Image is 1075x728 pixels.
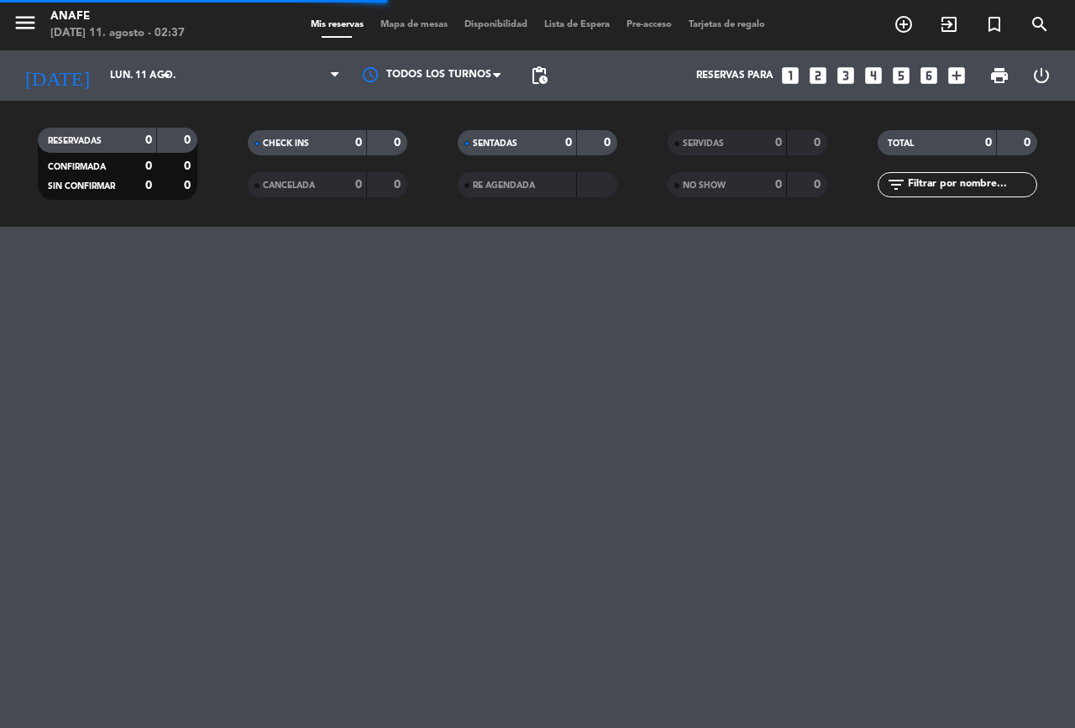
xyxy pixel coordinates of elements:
[263,181,315,190] span: CANCELADA
[50,8,185,25] div: ANAFE
[13,10,38,35] i: menu
[302,20,372,29] span: Mis reservas
[779,65,801,86] i: looks_one
[1020,50,1062,101] div: LOG OUT
[13,10,38,41] button: menu
[48,182,115,191] span: SIN CONFIRMAR
[906,175,1036,194] input: Filtrar por nombre...
[48,163,106,171] span: CONFIRMADA
[529,65,549,86] span: pending_actions
[184,134,194,146] strong: 0
[394,179,404,191] strong: 0
[536,20,618,29] span: Lista de Espera
[918,65,940,86] i: looks_6
[473,139,517,148] span: SENTADAS
[863,65,884,86] i: looks_4
[683,181,726,190] span: NO SHOW
[946,65,967,86] i: add_box
[355,137,362,149] strong: 0
[814,137,824,149] strong: 0
[894,14,914,34] i: add_circle_outline
[1024,137,1034,149] strong: 0
[775,137,782,149] strong: 0
[890,65,912,86] i: looks_5
[184,160,194,172] strong: 0
[618,20,680,29] span: Pre-acceso
[13,57,102,94] i: [DATE]
[473,181,535,190] span: RE AGENDADA
[48,137,102,145] span: RESERVADAS
[680,20,773,29] span: Tarjetas de regalo
[886,175,906,195] i: filter_list
[984,14,1004,34] i: turned_in_not
[835,65,857,86] i: looks_3
[989,65,1009,86] span: print
[145,180,152,191] strong: 0
[145,160,152,172] strong: 0
[456,20,536,29] span: Disponibilidad
[775,179,782,191] strong: 0
[184,180,194,191] strong: 0
[939,14,959,34] i: exit_to_app
[807,65,829,86] i: looks_two
[1031,65,1051,86] i: power_settings_new
[355,179,362,191] strong: 0
[263,139,309,148] span: CHECK INS
[814,179,824,191] strong: 0
[394,137,404,149] strong: 0
[372,20,456,29] span: Mapa de mesas
[696,70,773,81] span: Reservas para
[604,137,614,149] strong: 0
[145,134,152,146] strong: 0
[985,137,992,149] strong: 0
[156,65,176,86] i: arrow_drop_down
[888,139,914,148] span: TOTAL
[1030,14,1050,34] i: search
[565,137,572,149] strong: 0
[683,139,724,148] span: SERVIDAS
[50,25,185,42] div: [DATE] 11. agosto - 02:37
